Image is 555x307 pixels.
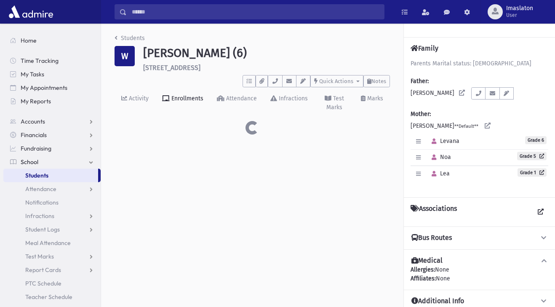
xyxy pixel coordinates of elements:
span: PTC Schedule [25,280,61,287]
button: Notes [363,75,390,87]
a: Time Tracking [3,54,101,67]
span: Home [21,37,37,44]
nav: breadcrumb [115,34,145,46]
a: Teacher Schedule [3,290,101,304]
button: Bus Routes [411,234,548,242]
span: Report Cards [25,266,61,274]
div: [PERSON_NAME] [PERSON_NAME] [411,59,548,191]
h4: Family [411,44,438,52]
span: Student Logs [25,226,60,233]
button: Medical [411,256,548,265]
div: None [411,274,548,283]
a: School [3,155,101,169]
span: Test Marks [25,253,54,260]
a: Accounts [3,115,101,128]
span: Time Tracking [21,57,59,65]
a: My Reports [3,94,101,108]
span: School [21,158,38,166]
span: Attendance [25,185,56,193]
a: My Appointments [3,81,101,94]
a: Meal Attendance [3,236,101,250]
div: Enrollments [170,95,203,102]
div: Infractions [277,95,308,102]
div: Marks [366,95,383,102]
b: Affiliates: [411,275,436,282]
a: Test Marks [315,87,354,120]
a: Students [115,35,145,42]
span: Notes [371,78,386,84]
h6: [STREET_ADDRESS] [143,64,390,72]
h4: Medical [411,256,443,265]
span: My Appointments [21,84,67,92]
span: Students [25,172,48,179]
h4: Additional Info [411,297,464,306]
span: Fundraising [21,145,51,152]
span: Financials [21,131,47,139]
span: Accounts [21,118,45,125]
b: Allergies: [411,266,435,273]
a: Grade 5 [517,152,547,160]
button: Additional Info [411,297,548,306]
span: Teacher Schedule [25,293,72,301]
h4: Bus Routes [411,234,452,242]
div: Test Marks [326,95,344,111]
div: Attendance [224,95,257,102]
a: Financials [3,128,101,142]
a: View all Associations [533,205,548,220]
span: Infractions [25,212,54,220]
a: PTC Schedule [3,277,101,290]
img: AdmirePro [7,3,55,20]
a: Activity [115,87,155,120]
a: Students [3,169,98,182]
div: None [411,265,548,283]
a: Marks [354,87,390,120]
span: Meal Attendance [25,239,71,247]
span: User [506,12,533,19]
span: Notifications [25,199,59,206]
span: Imaslaton [506,5,533,12]
div: Activity [127,95,149,102]
a: Student Logs [3,223,101,236]
span: Quick Actions [319,78,353,84]
div: W [115,46,135,66]
a: Attendance [3,182,101,196]
h4: Associations [411,205,457,220]
a: Enrollments [155,87,210,120]
span: Noa [428,153,451,161]
a: Report Cards [3,263,101,277]
button: Quick Actions [310,75,363,87]
a: Notifications [3,196,101,209]
h1: [PERSON_NAME] (6) [143,46,390,60]
a: Fundraising [3,142,101,155]
a: Test Marks [3,250,101,263]
span: Levana [428,137,459,145]
a: Home [3,34,101,47]
a: Grade 1 [518,168,547,177]
b: Mother: [411,110,431,118]
input: Search [127,4,384,19]
a: My Tasks [3,67,101,81]
span: Lea [428,170,450,177]
a: Infractions [3,209,101,223]
span: Grade 6 [525,136,547,144]
a: Infractions [264,87,315,120]
b: Father: [411,78,429,85]
div: Parents Marital status: [DEMOGRAPHIC_DATA] [411,59,548,68]
a: Attendance [210,87,264,120]
span: My Reports [21,97,51,105]
span: My Tasks [21,70,44,78]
